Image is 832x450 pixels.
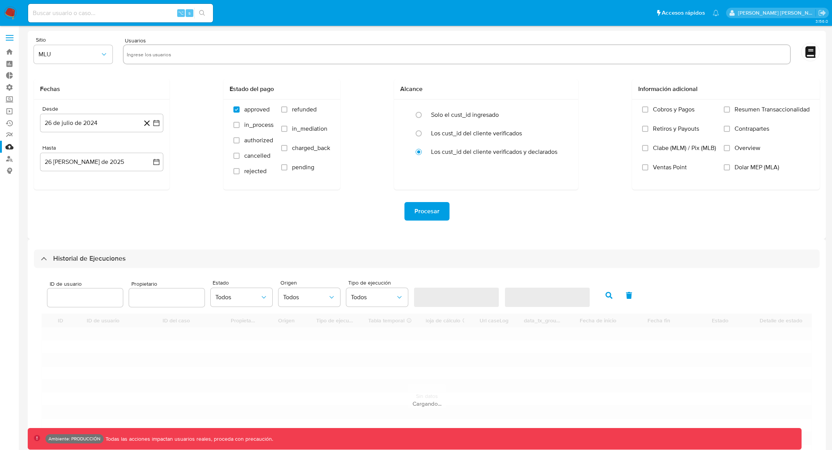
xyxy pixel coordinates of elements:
span: ⌥ [178,9,184,17]
p: Todas las acciones impactan usuarios reales, proceda con precaución. [104,435,273,443]
button: search-icon [194,8,210,19]
p: Ambiente: PRODUCCIÓN [49,437,101,440]
input: Buscar usuario o caso... [28,8,213,18]
span: s [188,9,191,17]
span: Accesos rápidos [662,9,705,17]
p: stella.andriano@mercadolibre.com [738,9,816,17]
a: Salir [818,9,826,17]
a: Notificaciones [713,10,719,16]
